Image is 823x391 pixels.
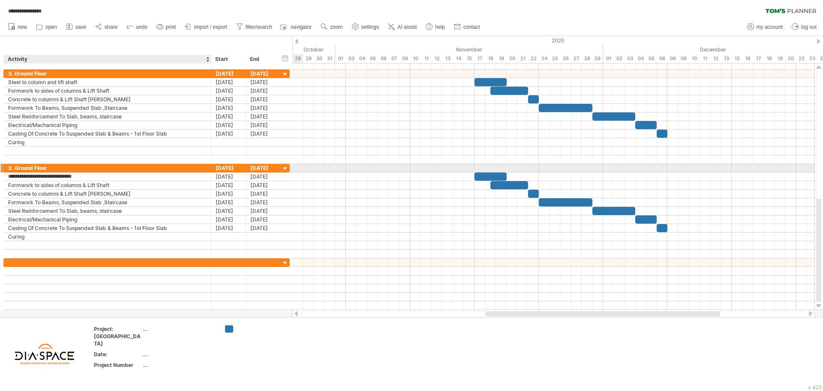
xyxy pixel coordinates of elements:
div: [DATE] [246,95,281,103]
div: Saturday, 22 November 2025 [528,54,539,63]
div: Monday, 8 December 2025 [667,54,678,63]
div: [DATE] [211,198,246,206]
div: [DATE] [211,78,246,86]
span: settings [361,24,379,30]
a: settings [350,21,381,33]
div: [DATE] [211,190,246,198]
div: Tuesday, 9 December 2025 [678,54,689,63]
div: Thursday, 18 December 2025 [764,54,775,63]
div: [DATE] [211,164,246,172]
div: Friday, 12 December 2025 [710,54,721,63]
div: [DATE] [246,215,281,224]
a: my account [745,21,785,33]
div: [DATE] [211,215,246,224]
div: Monday, 1 December 2025 [603,54,614,63]
div: Electrical/Mechanical Piping [8,121,207,129]
div: [DATE] [211,181,246,189]
div: Casting Of Concrete To Suspended Slab & Beams - 1st Floor Slab [8,130,207,138]
div: Monday, 24 November 2025 [539,54,550,63]
div: v 422 [808,384,822,391]
div: Tuesday, 11 November 2025 [421,54,432,63]
div: 3. Ground Floor [8,70,207,78]
div: Tuesday, 16 December 2025 [742,54,753,63]
a: navigator [279,21,314,33]
span: contact [463,24,480,30]
div: Wednesday, 17 December 2025 [753,54,764,63]
div: Formwork To Beams, Suspended Slab ,Staircase [8,198,207,206]
div: Monday, 3 November 2025 [346,54,357,63]
div: Thursday, 27 November 2025 [571,54,582,63]
div: Friday, 14 November 2025 [453,54,464,63]
div: Tuesday, 25 November 2025 [550,54,560,63]
div: .... [143,361,215,369]
a: import / export [183,21,230,33]
a: print [154,21,178,33]
span: save [75,24,86,30]
div: Tuesday, 18 November 2025 [485,54,496,63]
div: [DATE] [246,181,281,189]
div: Formwork to sides of columns & Lift Shaft [8,181,207,189]
a: log out [790,21,819,33]
div: [DATE] [246,70,281,78]
span: navigator [291,24,312,30]
div: [DATE] [211,130,246,138]
div: Wednesday, 10 December 2025 [689,54,700,63]
span: AI assist [397,24,417,30]
a: new [6,21,30,33]
div: .... [143,351,215,358]
a: share [93,21,120,33]
div: Tuesday, 4 November 2025 [357,54,367,63]
div: [DATE] [246,121,281,129]
div: Friday, 7 November 2025 [389,54,399,63]
span: import / export [194,24,227,30]
div: Thursday, 6 November 2025 [378,54,389,63]
div: [DATE] [211,112,246,121]
div: Thursday, 4 December 2025 [635,54,646,63]
img: 4b7ff39a-4d23-43f2-9e75-1bac35ea6f13.png [5,325,84,382]
a: AI assist [386,21,419,33]
a: open [34,21,60,33]
div: Friday, 5 December 2025 [646,54,657,63]
div: Wednesday, 3 December 2025 [625,54,635,63]
span: zoom [330,24,342,30]
div: [DATE] [211,224,246,232]
div: Wednesday, 29 October 2025 [303,54,314,63]
a: undo [124,21,150,33]
div: Saturday, 1 November 2025 [335,54,346,63]
div: Concrete to columns & Lift Shaft [PERSON_NAME] [8,95,207,103]
div: Thursday, 11 December 2025 [700,54,710,63]
div: Steel Reinforcement To Slab, beams, staircase [8,207,207,215]
div: Electrical/Mechanical Piping [8,215,207,224]
a: contact [452,21,483,33]
div: [DATE] [211,70,246,78]
div: Date: [94,351,141,358]
div: Tuesday, 23 December 2025 [807,54,817,63]
div: Steel Reinforcement To Slab, beams, staircase [8,112,207,121]
div: Tuesday, 28 October 2025 [292,54,303,63]
span: undo [136,24,147,30]
div: [DATE] [246,164,281,172]
div: Formwork To Beams, Suspended Slab ,Staircase [8,104,207,112]
div: Start [215,55,241,64]
div: [DATE] [246,87,281,95]
div: Curing [8,233,207,241]
div: Project: [GEOGRAPHIC_DATA] [94,325,141,347]
span: open [45,24,57,30]
div: Wednesday, 26 November 2025 [560,54,571,63]
div: Saturday, 29 November 2025 [592,54,603,63]
div: Wednesday, 5 November 2025 [367,54,378,63]
div: Friday, 28 November 2025 [582,54,592,63]
div: Wednesday, 12 November 2025 [432,54,442,63]
div: [DATE] [211,173,246,181]
a: zoom [318,21,345,33]
span: print [166,24,176,30]
span: new [18,24,27,30]
div: Activity [8,55,206,64]
span: log out [801,24,817,30]
div: [DATE] [246,130,281,138]
div: Monday, 22 December 2025 [796,54,807,63]
div: Thursday, 13 November 2025 [442,54,453,63]
div: Saturday, 8 November 2025 [399,54,410,63]
a: filter/search [234,21,275,33]
div: Thursday, 30 October 2025 [314,54,324,63]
